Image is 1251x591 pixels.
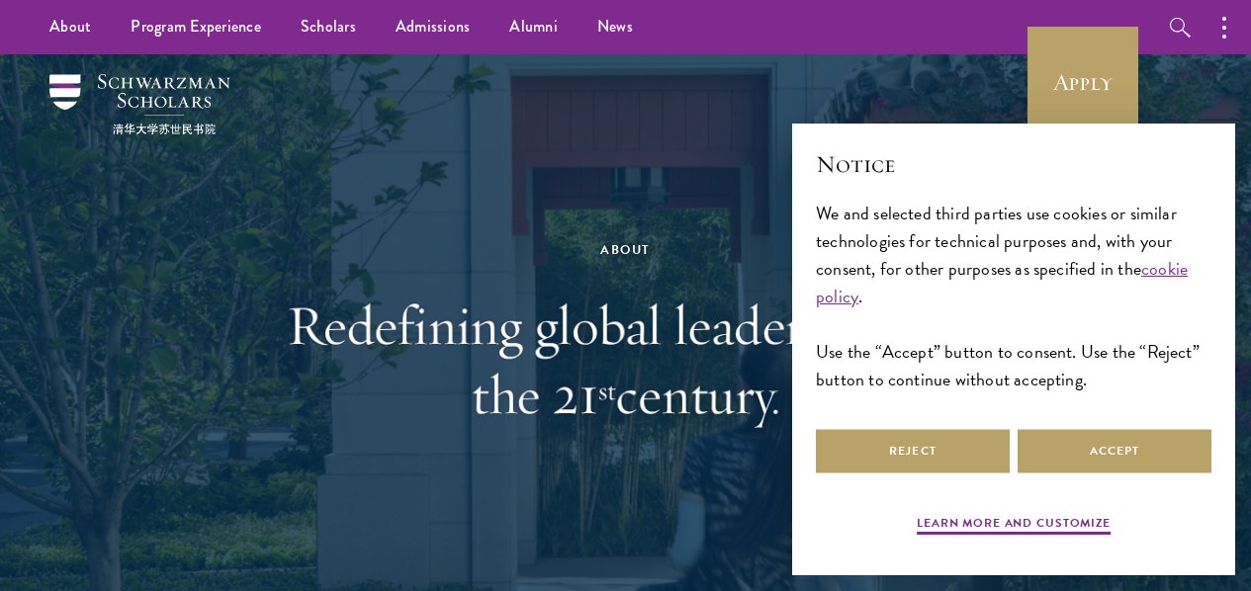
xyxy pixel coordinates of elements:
[285,291,967,429] h1: Redefining global leadership for the 21 century.
[816,429,1010,473] button: Reject
[285,239,967,261] div: About
[1018,429,1211,473] button: Accept
[49,74,230,134] img: Schwarzman Scholars
[598,373,616,407] sup: st
[816,200,1211,394] div: We and selected third parties use cookies or similar technologies for technical purposes and, wit...
[816,147,1211,181] h2: Notice
[1028,27,1138,137] a: Apply
[816,255,1188,309] a: cookie policy
[917,514,1111,538] button: Learn more and customize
